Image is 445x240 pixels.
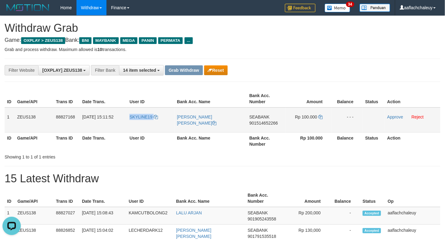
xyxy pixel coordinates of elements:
[385,90,440,107] th: Action
[93,37,119,44] span: MAYBANK
[385,132,440,150] th: Action
[249,115,270,119] span: SEABANK
[248,234,276,239] span: Copy 901791535518 to clipboard
[5,22,440,34] h1: Withdraw Grab
[185,37,193,44] span: ...
[129,115,158,119] a: SKYLINE19
[363,228,381,233] span: Accepted
[54,132,80,150] th: Trans ID
[15,107,54,133] td: ZEUS138
[5,46,440,53] p: Grab and process withdraw. Maximum allowed is transactions.
[360,190,385,207] th: Status
[5,107,15,133] td: 1
[5,207,15,225] td: 1
[80,190,126,207] th: Date Trans.
[385,190,440,207] th: Op
[249,121,278,125] span: Copy 901514652266 to clipboard
[15,132,54,150] th: Game/API
[91,65,119,75] div: Filter Bank
[80,90,127,107] th: Date Trans.
[286,90,332,107] th: Amount
[120,37,138,44] span: MEGA
[82,115,114,119] span: [DATE] 15:11:52
[5,65,38,75] div: Filter Website
[248,210,268,215] span: SEABANK
[363,90,385,107] th: Status
[176,228,211,239] a: [PERSON_NAME] [PERSON_NAME]
[5,151,181,160] div: Showing 1 to 1 of 1 entries
[139,37,156,44] span: PANIN
[5,90,15,107] th: ID
[245,190,284,207] th: Bank Acc. Number
[54,207,80,225] td: 88827027
[5,173,440,185] h1: 15 Latest Withdraw
[387,115,403,119] a: Approve
[5,37,440,43] h4: Game: Bank:
[177,115,216,125] a: [PERSON_NAME] [PERSON_NAME]
[54,90,80,107] th: Trans ID
[247,132,286,150] th: Bank Acc. Number
[284,190,330,207] th: Amount
[360,4,390,12] img: panduan.png
[119,65,164,75] button: 14 item selected
[127,90,174,107] th: User ID
[332,132,363,150] th: Balance
[21,37,65,44] span: OXPLAY > ZEUS138
[15,207,54,225] td: ZEUS138
[412,115,424,119] a: Reject
[385,207,440,225] td: aaflachchaleuy
[248,228,268,233] span: SEABANK
[80,207,126,225] td: [DATE] 15:08:43
[330,190,360,207] th: Balance
[295,115,317,119] span: Rp 100.000
[325,4,350,12] img: Button%20Memo.svg
[5,190,15,207] th: ID
[15,190,54,207] th: Game/API
[97,47,102,52] strong: 10
[330,207,360,225] td: -
[56,115,75,119] span: 88827168
[54,190,80,207] th: Trans ID
[126,190,174,207] th: User ID
[248,216,276,221] span: Copy 901905243558 to clipboard
[285,4,316,12] img: Feedback.jpg
[332,90,363,107] th: Balance
[332,107,363,133] td: - - -
[363,211,381,216] span: Accepted
[346,2,354,7] span: 34
[286,132,332,150] th: Rp 100.000
[42,68,82,73] span: [OXPLAY] ZEUS138
[318,115,323,119] a: Copy 100000 to clipboard
[126,207,174,225] td: KAMCUTBOLONG2
[5,132,15,150] th: ID
[5,3,51,12] img: MOTION_logo.png
[2,2,21,21] button: Open LiveChat chat widget
[129,115,152,119] span: SKYLINE19
[158,37,183,44] span: PERMATA
[127,132,174,150] th: User ID
[123,68,156,73] span: 14 item selected
[284,207,330,225] td: Rp 200,000
[38,65,90,75] button: [OXPLAY] ZEUS138
[247,90,286,107] th: Bank Acc. Number
[174,132,247,150] th: Bank Acc. Name
[176,210,202,215] a: LALU ARJAN
[174,190,245,207] th: Bank Acc. Name
[165,65,203,75] button: Grab Withdraw
[363,132,385,150] th: Status
[204,65,228,75] button: Reset
[15,90,54,107] th: Game/API
[79,37,91,44] span: BNI
[174,90,247,107] th: Bank Acc. Name
[80,132,127,150] th: Date Trans.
